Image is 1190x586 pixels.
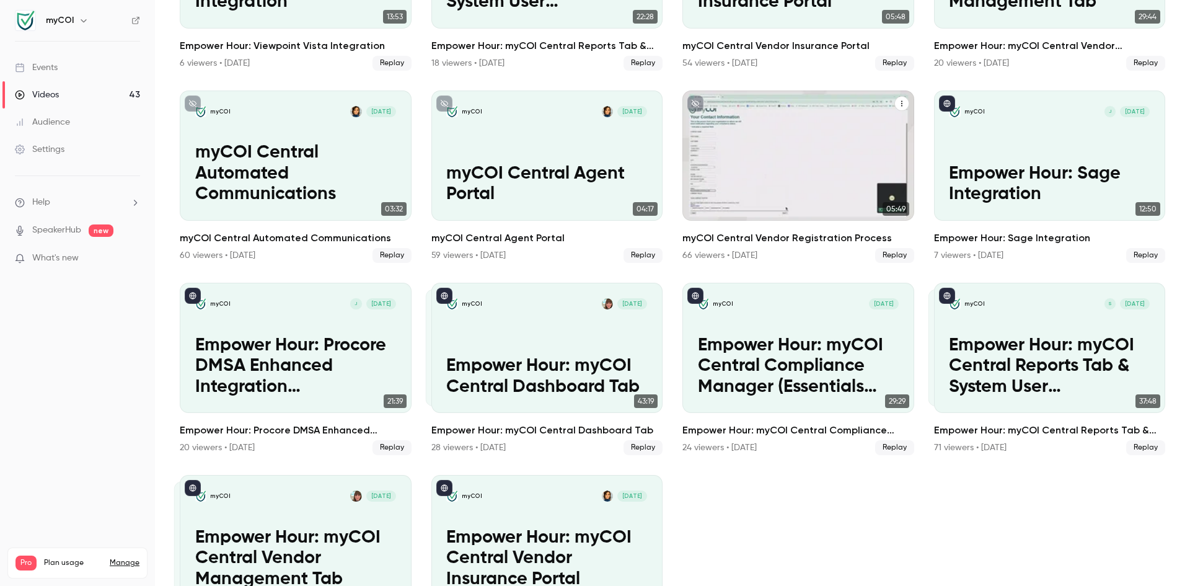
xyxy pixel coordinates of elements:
[446,106,457,117] img: myCOI Central Agent Portal
[431,249,506,262] div: 59 viewers • [DATE]
[431,57,505,69] div: 18 viewers • [DATE]
[210,492,231,500] p: myCOI
[180,91,412,263] a: myCOI Central Automated CommunicationsmyCOILauren Murray[DATE]myCOI Central Automated Communicati...
[195,143,396,205] p: myCOI Central Automated Communications
[185,95,201,112] button: unpublished
[633,202,658,216] span: 04:17
[634,394,658,408] span: 43:19
[210,300,231,308] p: myCOI
[949,298,960,309] img: Empower Hour: myCOI Central Reports Tab & System User Maintenance
[15,61,58,74] div: Events
[180,283,412,455] a: Empower Hour: Procore DMSA Enhanced Integration (Commitment & Vendor Level)myCOIJ[DATE]Empower Ho...
[1126,440,1165,455] span: Replay
[885,394,909,408] span: 29:29
[462,492,482,500] p: myCOI
[180,249,255,262] div: 60 viewers • [DATE]
[436,288,452,304] button: published
[869,298,899,309] span: [DATE]
[180,38,412,53] h2: Empower Hour: Viewpoint Vista Integration
[617,491,647,502] span: [DATE]
[875,440,914,455] span: Replay
[939,95,955,112] button: published
[934,442,1007,454] div: 71 viewers • [DATE]
[350,106,361,117] img: Lauren Murray
[1104,298,1116,310] div: S
[32,196,50,209] span: Help
[446,164,647,205] p: myCOI Central Agent Portal
[180,283,412,455] li: Empower Hour: Procore DMSA Enhanced Integration (Commitment & Vendor Level)
[713,300,733,308] p: myCOI
[15,143,64,156] div: Settings
[350,491,361,502] img: Joanna Harris
[15,556,37,570] span: Pro
[125,253,140,264] iframe: Noticeable Trigger
[964,108,985,116] p: myCOI
[185,288,201,304] button: published
[372,248,412,263] span: Replay
[366,298,396,309] span: [DATE]
[366,106,396,117] span: [DATE]
[44,558,102,568] span: Plan usage
[372,440,412,455] span: Replay
[366,491,396,502] span: [DATE]
[934,283,1166,455] li: Empower Hour: myCOI Central Reports Tab & System User Maintenance
[934,423,1166,438] h2: Empower Hour: myCOI Central Reports Tab & System User Maintenance
[624,56,663,71] span: Replay
[384,394,407,408] span: 21:39
[682,38,914,53] h2: myCOI Central Vendor Insurance Portal
[446,491,457,502] img: Empower Hour: myCOI Central Vendor Insurance Portal
[210,108,231,116] p: myCOI
[180,442,255,454] div: 20 viewers • [DATE]
[383,10,407,24] span: 13:53
[180,91,412,263] li: myCOI Central Automated Communications
[682,423,914,438] h2: Empower Hour: myCOI Central Compliance Manager (Essentials Customers Only)
[934,249,1003,262] div: 7 viewers • [DATE]
[180,57,250,69] div: 6 viewers • [DATE]
[1135,10,1160,24] span: 29:44
[462,108,482,116] p: myCOI
[431,423,663,438] h2: Empower Hour: myCOI Central Dashboard Tab
[682,442,757,454] div: 24 viewers • [DATE]
[682,283,914,455] li: Empower Hour: myCOI Central Compliance Manager (Essentials Customers Only)
[431,283,663,455] li: Empower Hour: myCOI Central Dashboard Tab
[1135,202,1160,216] span: 12:50
[698,298,709,309] img: Empower Hour: myCOI Central Compliance Manager (Essentials Customers Only)
[15,196,140,209] li: help-dropdown-opener
[934,231,1166,246] h2: Empower Hour: Sage Integration
[431,442,506,454] div: 28 viewers • [DATE]
[431,283,663,455] a: Empower Hour: myCOI Central Dashboard TabmyCOIJoanna Harris[DATE]Empower Hour: myCOI Central Dash...
[15,116,70,128] div: Audience
[682,249,757,262] div: 66 viewers • [DATE]
[446,298,457,309] img: Empower Hour: myCOI Central Dashboard Tab
[882,10,909,24] span: 05:48
[15,89,59,101] div: Videos
[1135,394,1160,408] span: 37:48
[431,38,663,53] h2: Empower Hour: myCOI Central Reports Tab & System User Maintenance
[934,283,1166,455] a: Empower Hour: myCOI Central Reports Tab & System User MaintenancemyCOIS[DATE]Empower Hour: myCOI ...
[1120,298,1150,309] span: [DATE]
[15,11,35,30] img: myCOI
[949,335,1150,398] p: Empower Hour: myCOI Central Reports Tab & System User Maintenance
[372,56,412,71] span: Replay
[883,202,909,216] span: 05:49
[934,38,1166,53] h2: Empower Hour: myCOI Central Vendor Management Tab
[633,10,658,24] span: 22:28
[195,298,206,309] img: Empower Hour: Procore DMSA Enhanced Integration (Commitment & Vendor Level)
[195,491,206,502] img: Empower Hour: myCOI Central Vendor Management Tab
[32,252,79,265] span: What's new
[934,91,1166,263] a: Empower Hour: Sage IntegrationmyCOIJ[DATE]Empower Hour: Sage Integration12:50Empower Hour: Sage I...
[436,480,452,496] button: published
[32,224,81,237] a: SpeakerHub
[682,231,914,246] h2: myCOI Central Vendor Registration Process
[431,91,663,263] a: myCOI Central Agent PortalmyCOILauren Murray[DATE]myCOI Central Agent Portal04:17myCOI Central Ag...
[682,91,914,263] li: myCOI Central Vendor Registration Process
[698,335,899,398] p: Empower Hour: myCOI Central Compliance Manager (Essentials Customers Only)
[431,91,663,263] li: myCOI Central Agent Portal
[602,106,613,117] img: Lauren Murray
[1104,105,1116,118] div: J
[350,298,362,310] div: J
[381,202,407,216] span: 03:32
[687,95,703,112] button: unpublished
[682,57,757,69] div: 54 viewers • [DATE]
[617,106,647,117] span: [DATE]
